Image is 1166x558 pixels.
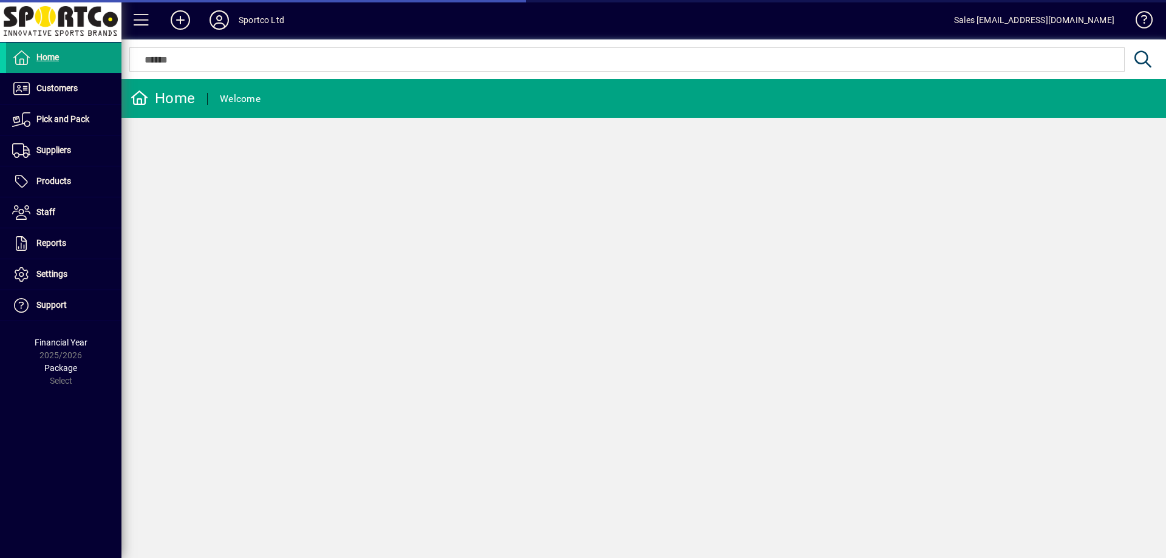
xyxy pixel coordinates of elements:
[6,290,121,321] a: Support
[36,145,71,155] span: Suppliers
[6,104,121,135] a: Pick and Pack
[36,83,78,93] span: Customers
[36,238,66,248] span: Reports
[36,207,55,217] span: Staff
[6,197,121,228] a: Staff
[220,89,261,109] div: Welcome
[1127,2,1151,42] a: Knowledge Base
[6,73,121,104] a: Customers
[36,52,59,62] span: Home
[36,114,89,124] span: Pick and Pack
[6,259,121,290] a: Settings
[200,9,239,31] button: Profile
[6,166,121,197] a: Products
[36,300,67,310] span: Support
[36,176,71,186] span: Products
[131,89,195,108] div: Home
[35,338,87,347] span: Financial Year
[954,10,1114,30] div: Sales [EMAIL_ADDRESS][DOMAIN_NAME]
[161,9,200,31] button: Add
[6,228,121,259] a: Reports
[6,135,121,166] a: Suppliers
[36,269,67,279] span: Settings
[44,363,77,373] span: Package
[239,10,284,30] div: Sportco Ltd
